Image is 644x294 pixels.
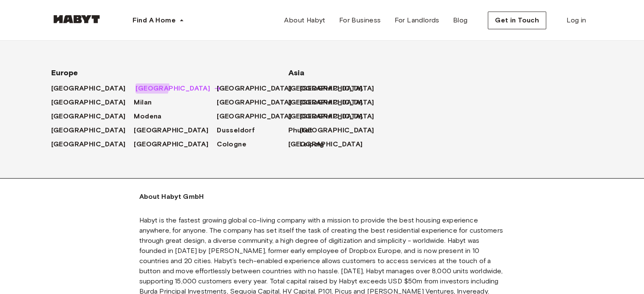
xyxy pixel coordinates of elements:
span: Phuket [288,125,312,135]
a: [GEOGRAPHIC_DATA] [51,97,134,107]
span: [GEOGRAPHIC_DATA] [51,83,126,93]
img: Habyt [51,15,102,23]
a: [GEOGRAPHIC_DATA] [51,111,134,121]
span: [GEOGRAPHIC_DATA] [288,139,363,149]
span: For Business [339,15,381,25]
a: Blog [446,12,475,29]
a: Modena [134,111,170,121]
a: [GEOGRAPHIC_DATA] [51,139,134,149]
a: About Habyt [277,12,332,29]
a: Phuket [288,125,321,135]
span: [GEOGRAPHIC_DATA] [134,139,208,149]
a: [GEOGRAPHIC_DATA] [135,83,218,93]
a: Cologne [217,139,255,149]
a: [GEOGRAPHIC_DATA] [134,139,217,149]
span: [GEOGRAPHIC_DATA] [51,97,126,107]
a: [GEOGRAPHIC_DATA] [288,139,371,149]
span: [GEOGRAPHIC_DATA] [217,83,291,93]
span: [GEOGRAPHIC_DATA] [288,97,363,107]
a: [GEOGRAPHIC_DATA] [217,111,300,121]
a: [GEOGRAPHIC_DATA] [217,97,300,107]
a: [GEOGRAPHIC_DATA] [288,83,371,93]
span: Find A Home [133,15,176,25]
a: Dusseldorf [217,125,263,135]
span: [GEOGRAPHIC_DATA] [134,125,208,135]
a: [GEOGRAPHIC_DATA] [300,83,383,93]
a: For Landlords [387,12,446,29]
span: Blog [453,15,468,25]
a: Log in [560,12,593,29]
span: [GEOGRAPHIC_DATA] [300,125,374,135]
span: Modena [134,111,161,121]
a: Milan [134,97,160,107]
span: [GEOGRAPHIC_DATA] [135,83,210,93]
a: For Business [332,12,388,29]
span: Dusseldorf [217,125,255,135]
a: [GEOGRAPHIC_DATA] [300,125,383,135]
a: [GEOGRAPHIC_DATA] [300,111,383,121]
span: [GEOGRAPHIC_DATA] [288,83,363,93]
span: [GEOGRAPHIC_DATA] [217,111,291,121]
span: Milan [134,97,152,107]
a: [GEOGRAPHIC_DATA] [300,97,383,107]
button: Find A Home [126,12,191,29]
span: Asia [288,68,356,78]
a: [GEOGRAPHIC_DATA] [134,125,217,135]
button: Get in Touch [488,11,546,29]
a: [GEOGRAPHIC_DATA] [288,111,371,121]
a: [GEOGRAPHIC_DATA] [288,97,371,107]
strong: About Habyt GmbH [139,192,204,201]
span: Log in [567,15,586,25]
a: [GEOGRAPHIC_DATA] [217,83,300,93]
span: Cologne [217,139,246,149]
span: Get in Touch [495,15,539,25]
span: [GEOGRAPHIC_DATA] [51,125,126,135]
span: [GEOGRAPHIC_DATA] [51,139,126,149]
span: [GEOGRAPHIC_DATA] [288,111,363,121]
span: [GEOGRAPHIC_DATA] [217,97,291,107]
a: [GEOGRAPHIC_DATA] [51,83,134,93]
span: For Landlords [394,15,439,25]
span: About Habyt [284,15,325,25]
span: Europe [51,68,261,78]
span: [GEOGRAPHIC_DATA] [51,111,126,121]
a: [GEOGRAPHIC_DATA] [51,125,134,135]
